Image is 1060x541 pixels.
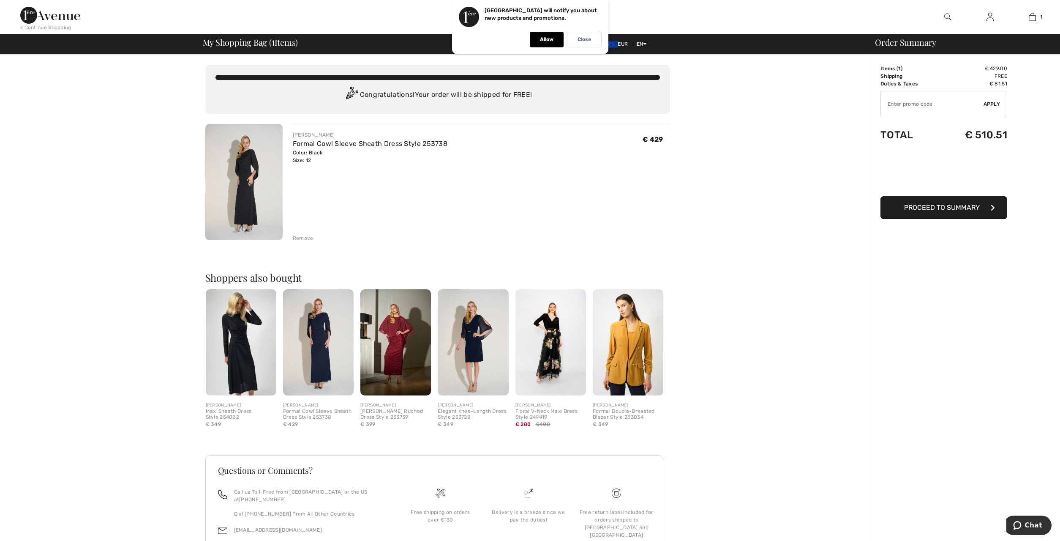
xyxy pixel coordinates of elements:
img: Delivery is a breeze since we pay the duties! [524,489,533,498]
div: [PERSON_NAME] [593,402,663,409]
span: EN [637,41,647,47]
img: Free shipping on orders over &#8364;130 [436,489,445,498]
iframe: PayPal [880,149,1007,193]
div: [PERSON_NAME] [283,402,354,409]
div: [PERSON_NAME] [293,131,447,139]
span: € 349 [438,421,453,427]
img: Congratulation2.svg [343,87,360,104]
div: [PERSON_NAME] Ruched Dress Style 253739 [360,409,431,420]
div: Delivery is a breeze since we pay the duties! [491,508,566,524]
span: € 399 [360,421,376,427]
img: email [218,526,227,536]
a: Formal Cowl Sleeve Sheath Dress Style 253738 [293,140,447,148]
span: €400 [536,420,550,428]
td: Items ( ) [880,65,940,72]
span: My Shopping Bag ( Items) [203,38,298,47]
input: Promo code [881,91,984,117]
td: € 510.51 [940,121,1007,149]
div: [PERSON_NAME] [206,402,276,409]
td: Free [940,72,1007,80]
div: Color: Black Size: 12 [293,149,447,164]
div: < Continue Shopping [20,24,71,31]
div: Order Summary [865,38,1055,47]
td: Shipping [880,72,940,80]
img: Free shipping on orders over &#8364;130 [612,489,621,498]
span: 1 [272,36,275,47]
span: € 349 [206,421,221,427]
div: [PERSON_NAME] [515,402,586,409]
span: Proceed to Summary [904,203,980,211]
div: [PERSON_NAME] [438,402,508,409]
span: EUR [604,41,631,47]
button: Proceed to Summary [880,196,1007,219]
p: Allow [540,36,553,43]
div: Free shipping on orders over €130 [403,508,477,524]
td: Total [880,121,940,149]
a: Sign In [980,12,1000,22]
img: Formal Cowl Sleeve Sheath Dress Style 253738 [205,124,283,240]
img: Floral V-Neck Maxi Dress Style 249419 [515,289,586,395]
div: Formal Double-Breasted Blazer Style 253034 [593,409,663,420]
img: 1ère Avenue [20,7,80,24]
img: Euro [604,41,618,48]
img: My Bag [1029,12,1036,22]
div: Elegant Knee-Length Dress Style 253728 [438,409,508,420]
a: 1 [1011,12,1053,22]
p: Close [578,36,591,43]
p: Dial [PHONE_NUMBER] From All Other Countries [234,510,387,518]
p: [GEOGRAPHIC_DATA] will notify you about new products and promotions. [485,7,597,21]
div: Formal Cowl Sleeve Sheath Dress Style 253738 [283,409,354,420]
img: Maxi Sheath Ruched Dress Style 253739 [360,289,431,395]
div: [PERSON_NAME] [360,402,431,409]
span: € 429 [283,421,298,427]
span: € 429 [643,135,663,143]
img: Formal Cowl Sleeve Sheath Dress Style 253738 [283,289,354,395]
img: My Info [986,12,994,22]
span: € 280 [515,421,531,427]
div: Remove [293,234,313,242]
span: Apply [984,100,1000,108]
h2: Shoppers also bought [205,272,670,283]
a: [PHONE_NUMBER] [239,497,286,503]
div: Floral V-Neck Maxi Dress Style 249419 [515,409,586,420]
p: Call us Toll-Free from [GEOGRAPHIC_DATA] or the US at [234,488,387,503]
span: 1 [1040,13,1042,21]
span: € 349 [593,421,608,427]
td: Duties & Taxes [880,80,940,88]
h3: Questions or Comments? [218,466,651,475]
span: 1 [898,66,901,71]
img: call [218,490,227,499]
img: Maxi Sheath Dress Style 254082 [206,289,276,395]
a: [EMAIL_ADDRESS][DOMAIN_NAME] [234,527,322,533]
div: Maxi Sheath Dress Style 254082 [206,409,276,420]
td: € 81.51 [940,80,1007,88]
div: Congratulations! Your order will be shipped for FREE! [215,87,660,104]
img: Formal Double-Breasted Blazer Style 253034 [593,289,663,395]
img: Elegant Knee-Length Dress Style 253728 [438,289,508,395]
div: Free return label included for orders shipped to [GEOGRAPHIC_DATA] and [GEOGRAPHIC_DATA] [579,508,654,539]
img: search the website [944,12,951,22]
td: € 429.00 [940,65,1007,72]
iframe: Opens a widget where you can chat to one of our agents [1006,516,1052,537]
